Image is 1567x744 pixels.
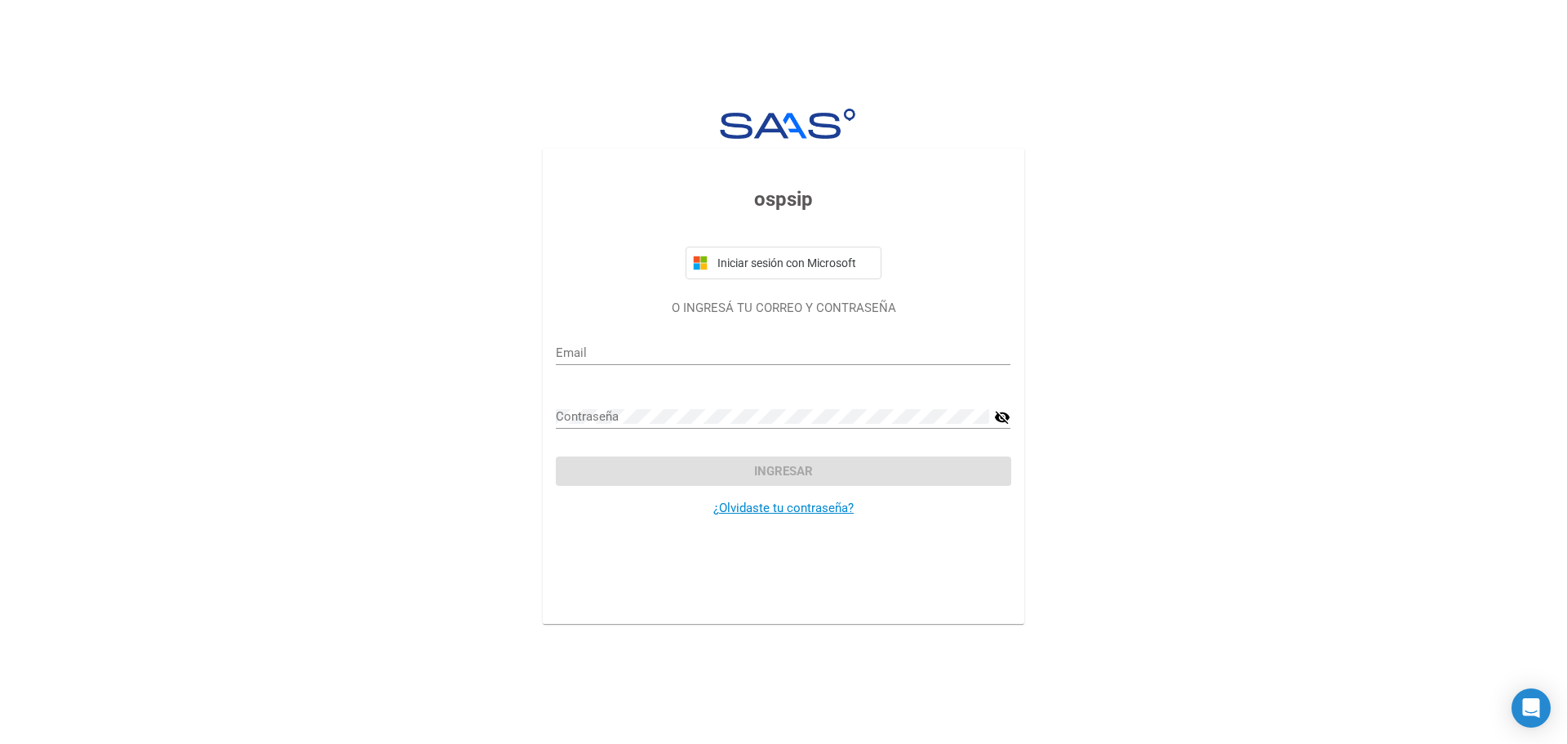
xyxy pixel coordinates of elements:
[686,247,881,279] button: Iniciar sesión con Microsoft
[994,408,1010,427] mat-icon: visibility_off
[556,457,1010,486] button: Ingresar
[754,464,813,479] span: Ingresar
[1512,688,1551,728] div: Open Intercom Messenger
[556,185,1010,214] h3: ospsip
[713,501,854,515] a: ¿Olvidaste tu contraseña?
[556,299,1010,318] p: O INGRESÁ TU CORREO Y CONTRASEÑA
[714,256,874,270] span: Iniciar sesión con Microsoft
